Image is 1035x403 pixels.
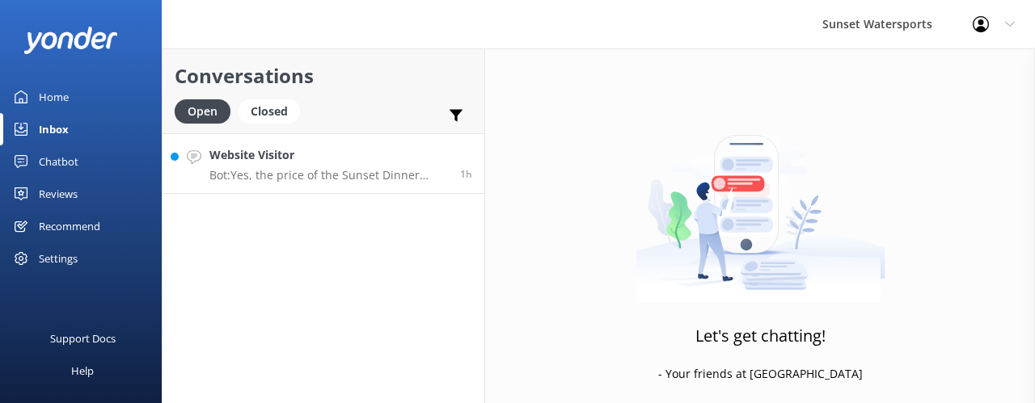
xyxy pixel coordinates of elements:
[163,133,484,194] a: Website VisitorBot:Yes, the price of the Sunset Dinner Cruise includes a full island-style dinner.1h
[239,99,300,124] div: Closed
[209,168,448,183] p: Bot: Yes, the price of the Sunset Dinner Cruise includes a full island-style dinner.
[39,178,78,210] div: Reviews
[39,81,69,113] div: Home
[175,102,239,120] a: Open
[636,101,885,303] img: artwork of a man stealing a conversation from at giant smartphone
[39,242,78,275] div: Settings
[39,210,100,242] div: Recommend
[658,365,863,383] p: - Your friends at [GEOGRAPHIC_DATA]
[71,355,94,387] div: Help
[39,113,69,145] div: Inbox
[209,146,448,164] h4: Website Visitor
[39,145,78,178] div: Chatbot
[695,323,826,349] h3: Let's get chatting!
[24,27,117,53] img: yonder-white-logo.png
[175,61,472,91] h2: Conversations
[239,102,308,120] a: Closed
[175,99,230,124] div: Open
[50,322,116,355] div: Support Docs
[460,167,472,181] span: 05:48am 14-Aug-2025 (UTC -05:00) America/Cancun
